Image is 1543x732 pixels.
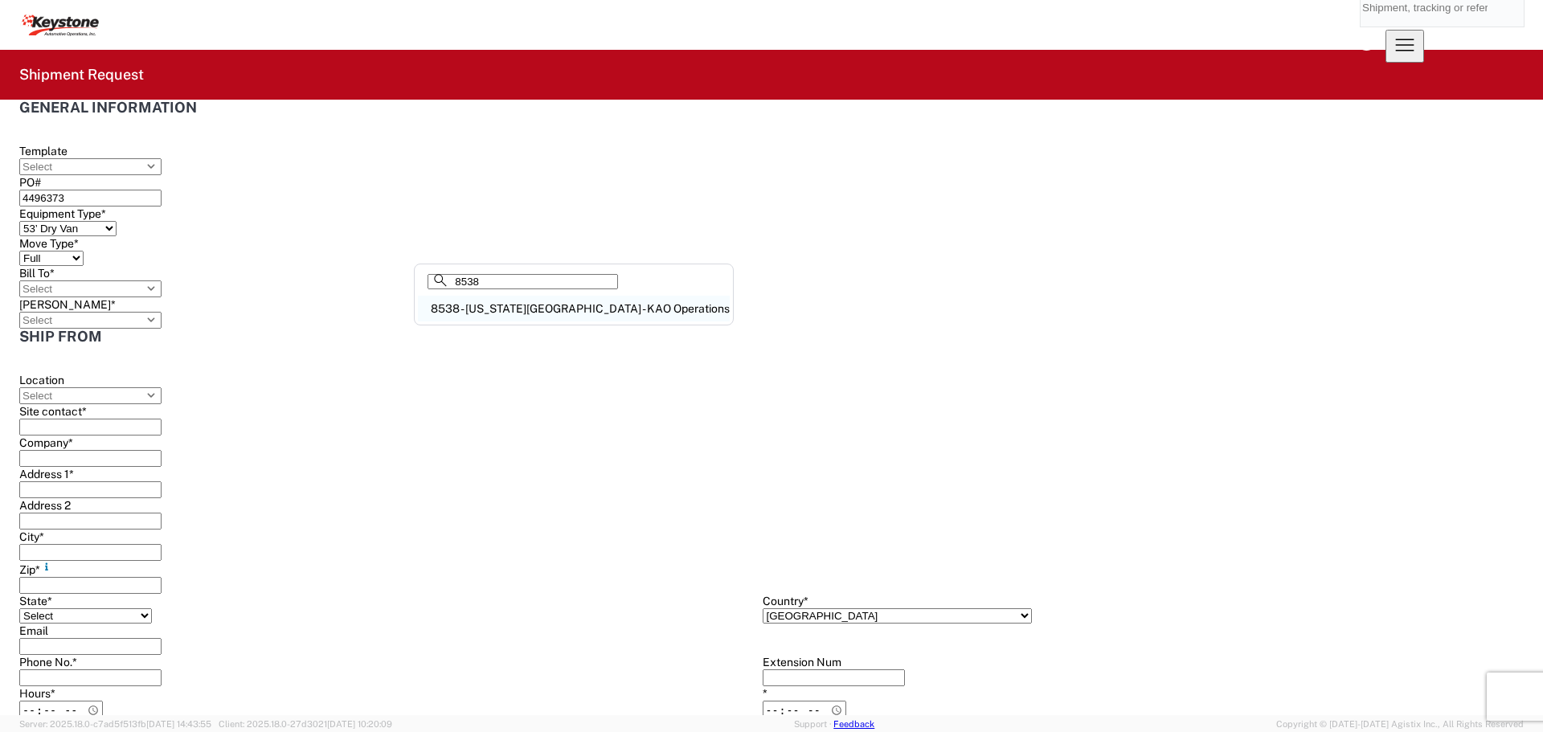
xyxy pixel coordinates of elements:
[418,296,730,321] div: 8538 - [US_STATE][GEOGRAPHIC_DATA] - KAO Operations
[19,374,64,386] label: Location
[19,145,68,157] label: Template
[19,298,116,311] label: [PERSON_NAME]
[19,158,162,175] input: Select
[19,530,44,543] label: City
[19,436,73,449] label: Company
[327,719,392,729] span: [DATE] 10:20:09
[219,719,392,729] span: Client: 2025.18.0-27d3021
[19,624,48,637] label: Email
[19,468,74,481] label: Address 1
[19,312,162,329] input: Select
[19,719,211,729] span: Server: 2025.18.0-c7ad5f513fb
[794,719,834,729] a: Support
[19,405,87,418] label: Site contact
[19,329,1492,345] h2: Ship from
[19,656,77,669] label: Phone No.
[19,237,79,250] label: Move Type
[19,280,162,297] input: Select
[19,687,55,700] label: Hours
[19,595,52,607] label: State
[19,100,1504,116] h2: General Information
[19,499,71,512] label: Address 2
[1276,717,1524,731] span: Copyright © [DATE]-[DATE] Agistix Inc., All Rights Reserved
[763,595,808,607] label: Country
[19,387,162,404] input: Select
[833,719,874,729] a: Feedback
[763,656,841,669] label: Extension Num
[19,176,41,189] label: PO#
[19,207,106,220] label: Equipment Type
[19,267,55,280] label: Bill To
[146,719,211,729] span: [DATE] 14:43:55
[19,65,144,84] h2: Shipment Request
[19,562,53,576] label: Zip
